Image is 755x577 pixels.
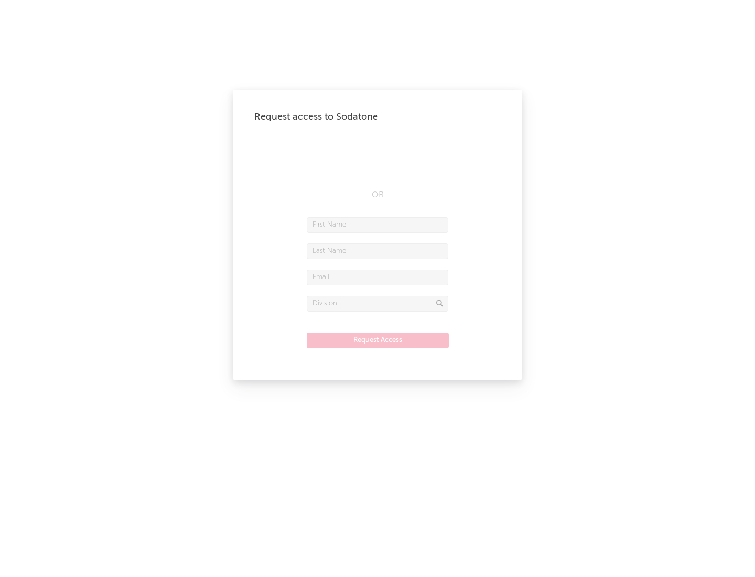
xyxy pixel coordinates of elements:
button: Request Access [307,333,449,348]
input: Last Name [307,243,448,259]
input: First Name [307,217,448,233]
input: Division [307,296,448,312]
input: Email [307,270,448,285]
div: OR [307,189,448,201]
div: Request access to Sodatone [254,111,501,123]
